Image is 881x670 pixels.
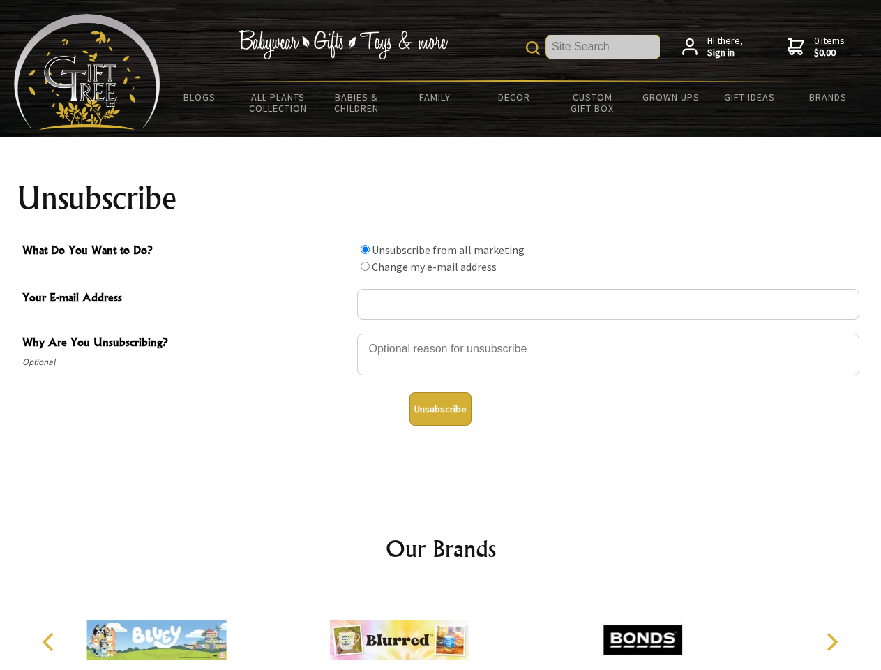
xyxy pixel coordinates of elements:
strong: $0.00 [814,47,845,59]
label: Change my e-mail address [372,260,497,274]
a: Gift Ideas [710,82,789,112]
a: Hi there,Sign in [682,35,743,59]
span: Optional [22,354,350,371]
span: Why Are You Unsubscribing? [22,334,350,354]
input: What Do You Want to Do? [361,245,370,254]
h1: Unsubscribe [17,181,865,215]
a: Family [396,82,475,112]
a: BLOGS [160,82,239,112]
input: Site Search [546,35,660,59]
img: product search [526,41,540,55]
span: What Do You Want to Do? [22,241,350,262]
a: Grown Ups [631,82,710,112]
a: Custom Gift Box [553,82,632,123]
strong: Sign in [707,47,743,59]
a: Brands [789,82,868,112]
span: Hi there, [707,35,743,59]
label: Unsubscribe from all marketing [372,243,525,257]
h2: Our Brands [28,532,854,565]
span: 0 items [814,34,845,59]
a: 0 items$0.00 [788,35,845,59]
input: Your E-mail Address [357,289,859,320]
span: Your E-mail Address [22,289,350,309]
a: Babies & Children [317,82,396,123]
button: Unsubscribe [409,392,472,426]
button: Previous [35,627,66,657]
a: All Plants Collection [239,82,318,123]
input: What Do You Want to Do? [361,262,370,271]
img: Babyware - Gifts - Toys and more... [14,14,160,130]
textarea: Why Are You Unsubscribing? [357,334,859,375]
a: Decor [474,82,553,112]
button: Next [816,627,847,657]
img: Babywear - Gifts - Toys & more [239,30,448,59]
